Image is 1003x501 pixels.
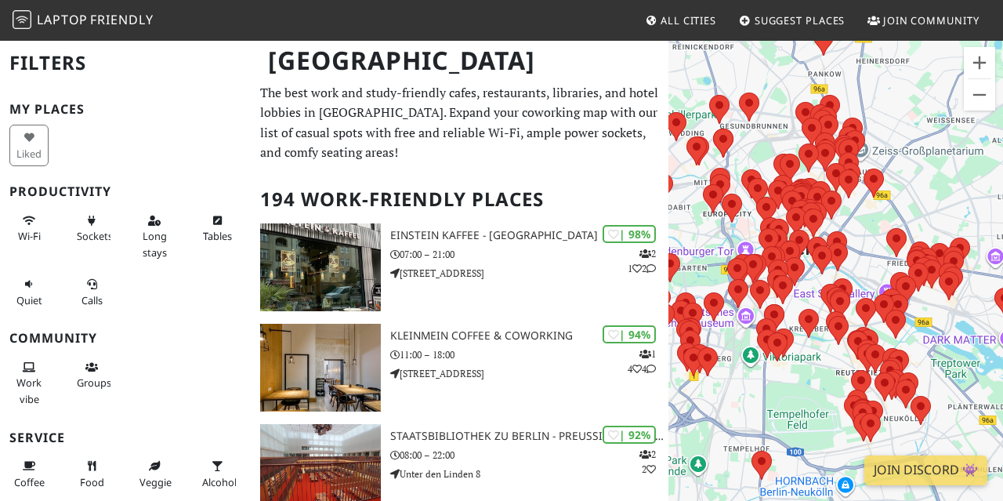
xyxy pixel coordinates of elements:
img: LaptopFriendly [13,10,31,29]
p: 1 4 4 [628,347,656,376]
button: Long stays [135,208,174,265]
h3: Einstein Kaffee - [GEOGRAPHIC_DATA] [390,229,669,242]
h2: Filters [9,39,241,87]
span: Alcohol [202,475,237,489]
button: Calls [72,271,111,313]
button: Work vibe [9,354,49,412]
div: | 94% [603,325,656,343]
a: Join Community [861,6,986,34]
p: [STREET_ADDRESS] [390,366,669,381]
h3: Productivity [9,184,241,199]
p: 08:00 – 22:00 [390,448,669,463]
h3: Community [9,331,241,346]
span: Join Community [883,13,979,27]
div: | 92% [603,426,656,444]
button: Alcohol [197,453,237,495]
p: 11:00 – 18:00 [390,347,669,362]
span: People working [16,376,42,405]
button: Food [72,453,111,495]
h3: My Places [9,102,241,117]
p: Unter den Linden 8 [390,467,669,481]
p: 2 2 [639,447,656,477]
div: | 98% [603,225,656,243]
button: Quiet [9,271,49,313]
span: Friendly [90,11,153,28]
span: Food [80,475,104,489]
span: Quiet [16,293,42,307]
button: Coffee [9,453,49,495]
h2: 194 Work-Friendly Places [260,176,659,223]
h3: Staatsbibliothek zu Berlin - Preußischer Kulturbesitz [390,430,669,443]
button: Wi-Fi [9,208,49,249]
button: Zoom out [964,79,995,111]
span: Group tables [77,376,111,390]
img: KleinMein Coffee & Coworking [260,324,381,412]
h3: Service [9,430,241,445]
img: Einstein Kaffee - Charlottenburg [260,223,381,311]
span: Power sockets [77,229,113,243]
p: 2 1 2 [628,246,656,276]
span: Stable Wi-Fi [18,229,41,243]
p: 07:00 – 21:00 [390,247,669,262]
span: Long stays [143,229,167,259]
button: Zoom in [964,47,995,78]
span: Suggest Places [755,13,845,27]
span: All Cities [661,13,716,27]
span: Video/audio calls [81,293,103,307]
a: KleinMein Coffee & Coworking | 94% 144 KleinMein Coffee & Coworking 11:00 – 18:00 [STREET_ADDRESS] [251,324,668,412]
span: Work-friendly tables [203,229,232,243]
h3: KleinMein Coffee & Coworking [390,329,669,343]
button: Groups [72,354,111,396]
p: [STREET_ADDRESS] [390,266,669,281]
p: The best work and study-friendly cafes, restaurants, libraries, and hotel lobbies in [GEOGRAPHIC_... [260,83,659,163]
a: Join Discord 👾 [864,456,987,485]
span: Veggie [139,475,172,489]
a: Suggest Places [733,6,852,34]
button: Tables [197,208,237,249]
button: Veggie [135,453,174,495]
a: LaptopFriendly LaptopFriendly [13,7,154,34]
span: Laptop [37,11,88,28]
button: Sockets [72,208,111,249]
a: All Cities [639,6,722,34]
span: Coffee [14,475,45,489]
h1: [GEOGRAPHIC_DATA] [255,39,665,82]
a: Einstein Kaffee - Charlottenburg | 98% 212 Einstein Kaffee - [GEOGRAPHIC_DATA] 07:00 – 21:00 [STR... [251,223,668,311]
